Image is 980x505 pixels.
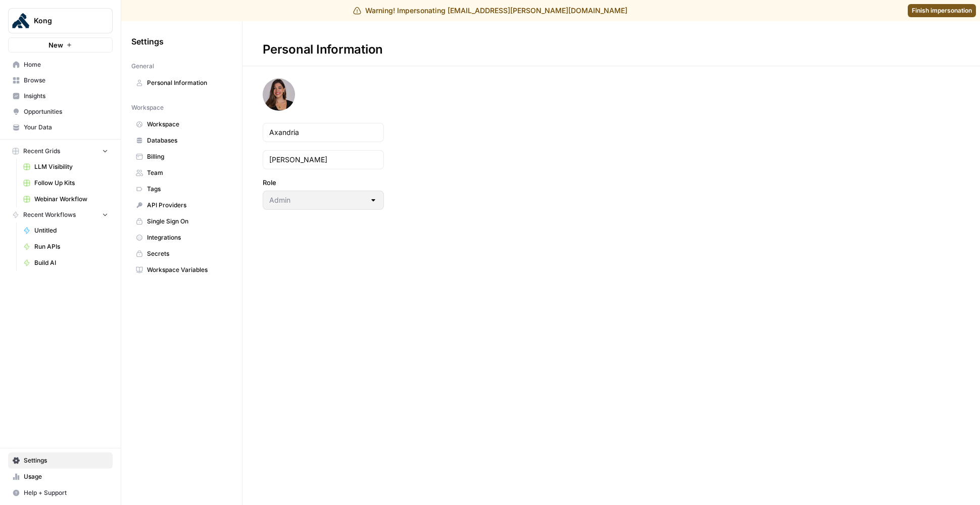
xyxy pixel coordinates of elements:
span: New [48,40,63,50]
span: Databases [147,136,227,145]
button: Recent Grids [8,144,113,159]
span: Untitled [34,226,108,235]
span: Browse [24,76,108,85]
img: Kong Logo [12,12,30,30]
label: Role [263,177,384,188]
span: API Providers [147,201,227,210]
a: Browse [8,72,113,88]
a: Single Sign On [131,213,232,229]
button: New [8,37,113,53]
span: Workspace Variables [147,265,227,274]
span: Kong [34,16,95,26]
a: Databases [131,132,232,149]
span: Recent Workflows [23,210,76,219]
span: Build AI [34,258,108,267]
span: Personal Information [147,78,227,87]
a: Finish impersonation [908,4,976,17]
a: Run APIs [19,239,113,255]
span: Integrations [147,233,227,242]
span: Usage [24,472,108,481]
a: Your Data [8,119,113,135]
button: Workspace: Kong [8,8,113,33]
div: Warning! Impersonating [EMAIL_ADDRESS][PERSON_NAME][DOMAIN_NAME] [353,6,627,16]
a: Secrets [131,246,232,262]
a: Opportunities [8,104,113,120]
a: Usage [8,469,113,485]
span: Workspace [147,120,227,129]
a: Workspace [131,116,232,132]
a: Home [8,57,113,73]
div: Personal Information [242,41,403,58]
span: Webinar Workflow [34,195,108,204]
span: Billing [147,152,227,161]
span: Settings [131,35,164,48]
span: Tags [147,185,227,194]
a: Workspace Variables [131,262,232,278]
a: Follow Up Kits [19,175,113,191]
span: Follow Up Kits [34,178,108,188]
a: Billing [131,149,232,165]
span: Insights [24,91,108,101]
a: Insights [8,88,113,104]
a: Build AI [19,255,113,271]
a: Webinar Workflow [19,191,113,207]
span: LLM Visibility [34,162,108,171]
a: Team [131,165,232,181]
button: Recent Workflows [8,207,113,222]
a: Tags [131,181,232,197]
span: Home [24,60,108,69]
span: Recent Grids [23,147,60,156]
a: API Providers [131,197,232,213]
span: Finish impersonation [912,6,972,15]
span: Workspace [131,103,164,112]
span: Help + Support [24,488,108,497]
span: Run APIs [34,242,108,251]
span: General [131,62,154,71]
a: Integrations [131,229,232,246]
span: Settings [24,456,108,465]
span: Your Data [24,123,108,132]
a: Settings [8,452,113,469]
span: Team [147,168,227,177]
a: Personal Information [131,75,232,91]
span: Opportunities [24,107,108,116]
img: avatar [263,78,295,111]
span: Secrets [147,249,227,258]
span: Single Sign On [147,217,227,226]
a: Untitled [19,222,113,239]
a: LLM Visibility [19,159,113,175]
button: Help + Support [8,485,113,501]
